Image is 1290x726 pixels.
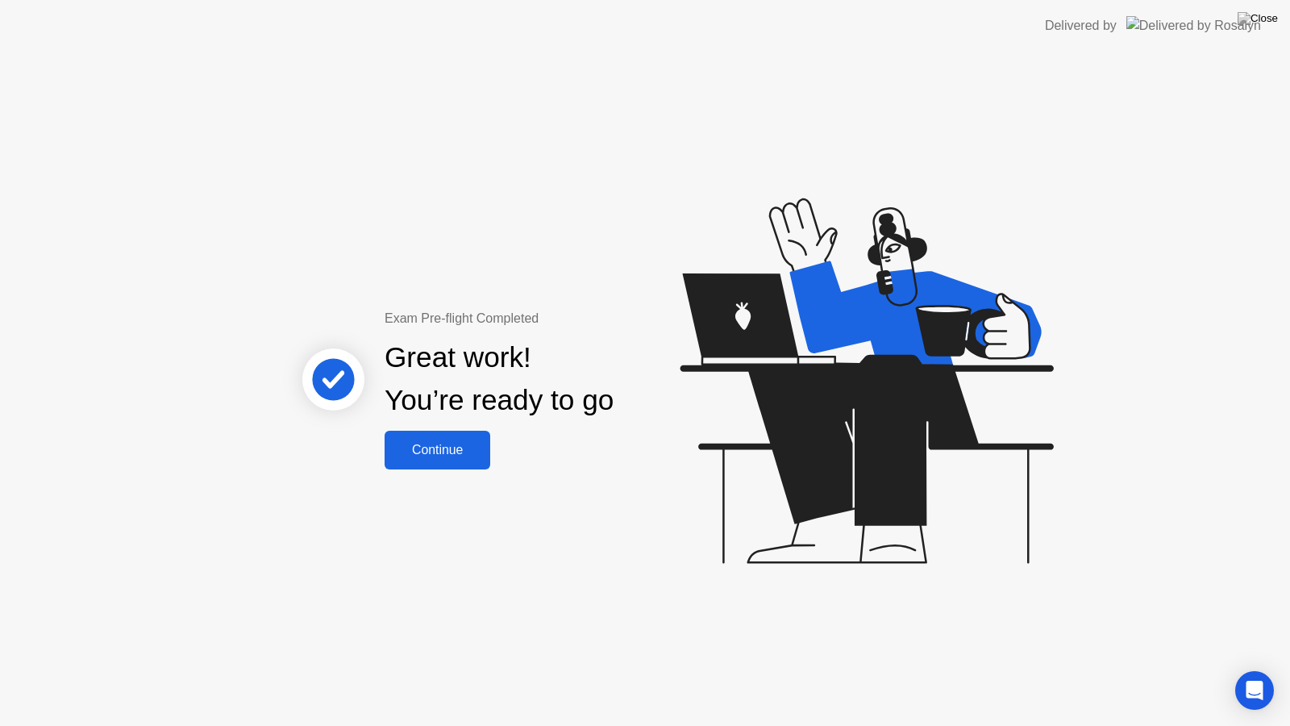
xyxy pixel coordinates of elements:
[1235,671,1274,710] div: Open Intercom Messenger
[1045,16,1117,35] div: Delivered by
[389,443,485,457] div: Continue
[385,431,490,469] button: Continue
[385,309,718,328] div: Exam Pre-flight Completed
[1126,16,1261,35] img: Delivered by Rosalyn
[385,336,614,422] div: Great work! You’re ready to go
[1238,12,1278,25] img: Close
